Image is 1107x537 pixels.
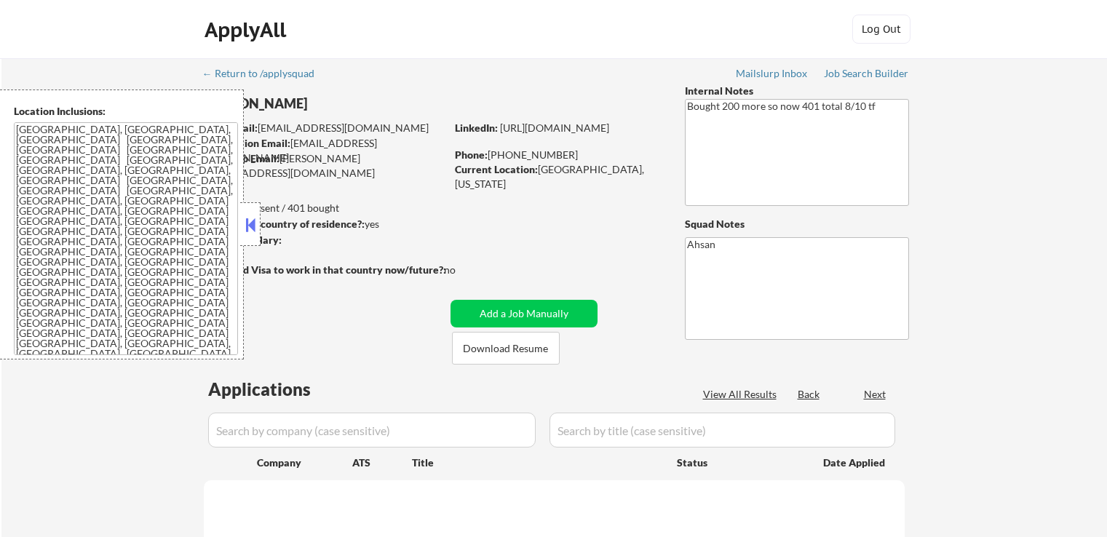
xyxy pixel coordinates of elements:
div: Title [412,456,663,470]
strong: Phone: [455,148,488,161]
strong: Can work in country of residence?: [203,218,365,230]
button: Log Out [852,15,910,44]
div: [PERSON_NAME][EMAIL_ADDRESS][DOMAIN_NAME] [204,151,445,180]
strong: Will need Visa to work in that country now/future?: [204,263,446,276]
div: no [444,263,485,277]
div: 306 sent / 401 bought [203,201,445,215]
div: Status [677,449,802,475]
input: Search by title (case sensitive) [549,413,895,447]
div: Squad Notes [685,217,909,231]
div: [GEOGRAPHIC_DATA], [US_STATE] [455,162,661,191]
div: Next [864,387,887,402]
button: Add a Job Manually [451,300,598,327]
strong: LinkedIn: [455,122,498,134]
div: [PERSON_NAME] [204,95,503,113]
div: ApplyAll [205,17,290,42]
div: ← Return to /applysquad [202,68,328,79]
div: ATS [352,456,412,470]
div: [EMAIL_ADDRESS][DOMAIN_NAME] [205,121,445,135]
a: ← Return to /applysquad [202,68,328,82]
div: Applications [208,381,352,398]
div: [EMAIL_ADDRESS][DOMAIN_NAME] [205,136,445,164]
button: Download Resume [452,332,560,365]
div: Internal Notes [685,84,909,98]
div: Job Search Builder [824,68,909,79]
strong: Current Location: [455,163,538,175]
a: [URL][DOMAIN_NAME] [500,122,609,134]
a: Mailslurp Inbox [736,68,809,82]
a: Job Search Builder [824,68,909,82]
div: Date Applied [823,456,887,470]
div: View All Results [703,387,781,402]
input: Search by company (case sensitive) [208,413,536,447]
div: yes [203,217,441,231]
div: Back [798,387,821,402]
div: [PHONE_NUMBER] [455,148,661,162]
div: Mailslurp Inbox [736,68,809,79]
div: Company [257,456,352,470]
div: Location Inclusions: [14,104,238,119]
